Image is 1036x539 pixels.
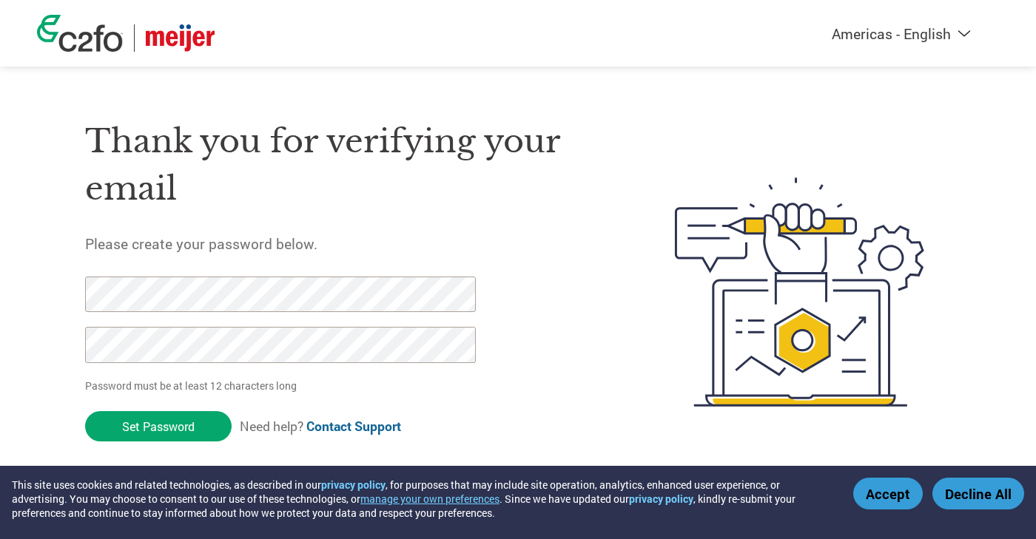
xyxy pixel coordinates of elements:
button: manage your own preferences [360,492,499,506]
input: Set Password [85,411,232,441]
button: Decline All [932,478,1024,509]
a: Contact Support [306,418,401,435]
img: Meijer [146,24,215,52]
p: Password must be at least 12 characters long [85,378,480,393]
button: Accept [853,478,923,509]
img: c2fo logo [37,15,123,52]
a: privacy policy [321,478,386,492]
div: This site uses cookies and related technologies, as described in our , for purposes that may incl... [12,478,832,520]
h1: Thank you for verifying your email [85,118,605,213]
h5: Please create your password below. [85,234,605,253]
a: privacy policy [629,492,693,506]
span: Need help? [240,418,401,435]
img: create-password [648,96,952,488]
